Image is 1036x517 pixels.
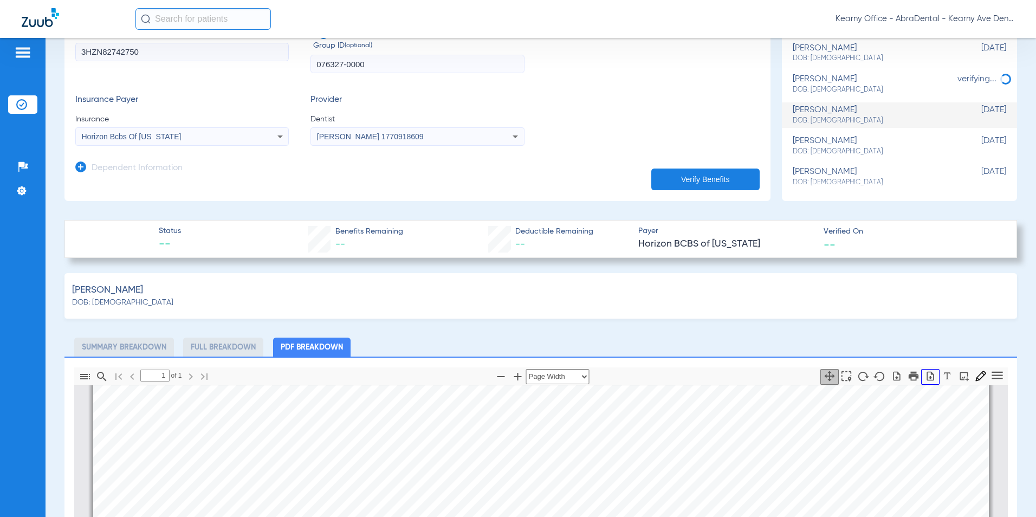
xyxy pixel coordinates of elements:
[905,376,922,384] pdf-shy-button: Print
[92,163,183,174] h3: Dependent Information
[955,375,972,383] pdf-shy-button: Text
[793,136,952,156] div: [PERSON_NAME]
[952,136,1006,156] span: [DATE]
[75,43,289,61] input: Member ID
[76,377,93,385] pdf-shy-button: Toggle Sidebar
[982,465,1036,517] iframe: Chat Widget
[74,338,174,357] li: Summary Breakdown
[72,283,143,297] span: [PERSON_NAME]
[921,369,940,385] button: Save
[888,369,906,385] button: Open File
[345,40,372,51] small: (optional)
[515,240,525,249] span: --
[109,369,128,385] button: Go to First Page
[493,377,509,385] pdf-shy-button: Zoom Out
[515,226,593,237] span: Deductible Remaining
[871,369,889,385] button: Rotate Counterclockwise
[854,369,872,385] button: Rotate Clockwise
[182,369,200,385] button: Next Page
[310,114,524,125] span: Dentist
[317,132,424,141] span: [PERSON_NAME] 1770918609
[159,237,181,253] span: --
[793,167,952,187] div: [PERSON_NAME]
[793,74,952,94] div: [PERSON_NAME]
[75,29,289,74] label: Member ID
[159,225,181,237] span: Status
[141,14,151,24] img: Search Icon
[638,237,814,251] span: Horizon BCBS of [US_STATE]
[888,375,905,383] pdf-shy-button: Open File
[72,297,173,308] span: DOB: [DEMOGRAPHIC_DATA]
[938,375,955,383] pdf-shy-button: Draw
[854,376,871,384] pdf-shy-button: Rotate Clockwise
[335,240,345,249] span: --
[22,8,59,27] img: Zuub Logo
[904,369,923,385] button: Print
[793,147,952,157] span: DOB: [DEMOGRAPHIC_DATA]
[838,376,854,384] pdf-shy-button: Enable text selection tool
[821,376,838,384] pdf-shy-button: Enable hand tool
[952,105,1006,125] span: [DATE]
[990,368,1005,383] svg: Tools
[793,178,952,188] span: DOB: [DEMOGRAPHIC_DATA]
[313,40,524,51] span: Group ID
[871,376,888,384] pdf-shy-button: Rotate Counterclockwise
[824,226,1000,237] span: Verified On
[182,377,199,385] pdf-shy-button: Next Page
[793,54,952,63] span: DOB: [DEMOGRAPHIC_DATA]
[793,116,952,126] span: DOB: [DEMOGRAPHIC_DATA]
[509,369,527,385] button: Zoom In
[183,338,263,357] li: Full Breakdown
[922,375,938,383] pdf-shy-button: Download
[273,338,351,357] li: PDF Breakdown
[492,369,510,385] button: Zoom Out
[75,114,289,125] span: Insurance
[93,377,110,385] pdf-shy-button: Find in Document
[135,8,271,30] input: Search for patients
[836,14,1014,24] span: Kearny Office - AbraDental - Kearny Ave Dental, LLC - Kearny General
[793,105,952,125] div: [PERSON_NAME]
[196,377,212,385] pdf-shy-button: Last page
[651,169,760,190] button: Verify Benefits
[82,132,182,141] span: Horizon Bcbs Of [US_STATE]
[335,226,403,237] span: Benefits Remaining
[957,75,996,83] span: verifying...
[793,43,952,63] div: [PERSON_NAME]
[952,43,1006,63] span: [DATE]
[170,370,183,382] span: of ⁨1⁩
[972,375,989,383] pdf-shy-button: Draw
[110,377,127,385] pdf-shy-button: First page
[793,85,952,95] span: DOB: [DEMOGRAPHIC_DATA]
[418,449,661,459] span: Verified on date: [DATE] | Printed on: [DATE] 8:23:11 AM
[140,370,170,382] input: Page
[988,369,1007,384] button: Tools
[195,369,213,385] button: Go to Last Page
[509,377,526,385] pdf-shy-button: Zoom In
[526,369,590,384] select: Zoom
[124,377,140,385] pdf-shy-button: Previous Page
[123,369,141,385] button: Previous Page
[837,369,856,385] button: Enable Text Selection Tool
[638,225,814,237] span: Payer
[952,167,1006,187] span: [DATE]
[824,238,836,250] span: --
[75,95,289,106] h3: Insurance Payer
[14,46,31,59] img: hamburger-icon
[310,95,524,106] h3: Provider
